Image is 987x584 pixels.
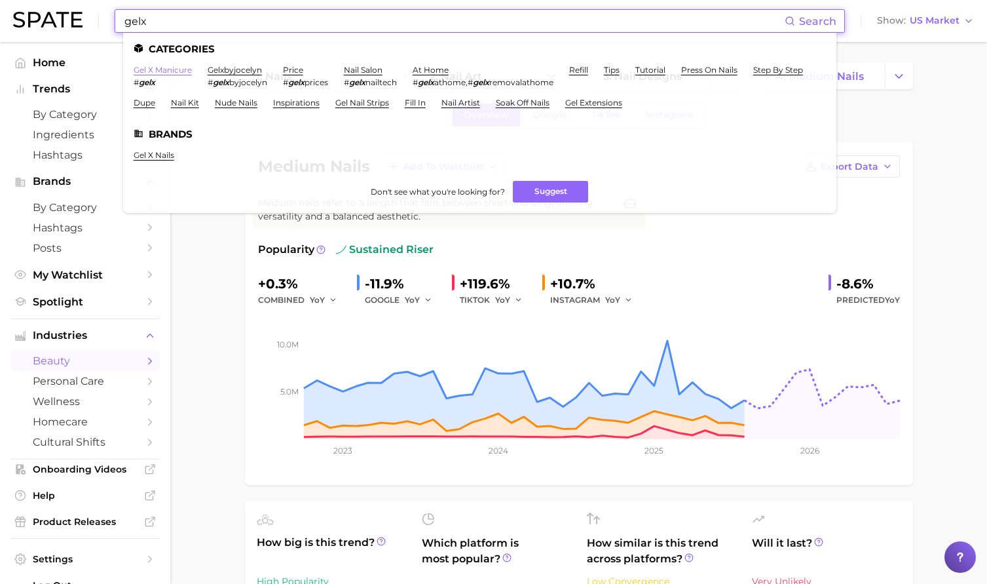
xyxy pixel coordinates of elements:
[33,355,138,367] span: beauty
[33,128,138,141] span: Ingredients
[496,98,549,107] a: soak off nails
[489,446,508,456] tspan: 2024
[418,77,434,87] em: gelx
[33,83,138,95] span: Trends
[123,10,785,32] input: Search here for a brand, industry, or ingredient
[371,187,505,197] span: Don't see what you're looking for?
[33,296,138,308] span: Spotlight
[33,222,138,234] span: Hashtags
[134,43,826,54] li: Categories
[213,77,229,87] em: gelx
[681,65,737,75] a: press on nails
[10,432,160,452] a: cultural shifts
[288,77,305,87] em: gelx
[305,77,328,87] span: prices
[799,15,836,28] span: Search
[258,242,314,258] span: Popularity
[604,65,620,75] a: tips
[310,292,338,308] button: YoY
[283,77,288,87] span: #
[33,395,138,408] span: wellness
[473,77,489,87] em: gelx
[10,238,160,258] a: Posts
[10,371,160,391] a: personal care
[798,155,900,178] button: Export Data
[413,77,553,87] div: ,
[208,65,262,75] a: gelxbyjocelyn
[33,269,138,281] span: My Watchlist
[310,294,325,305] span: YoY
[753,65,803,75] a: step by step
[468,77,473,87] span: #
[333,446,352,456] tspan: 2023
[10,412,160,432] a: homecare
[215,98,257,107] a: nude nails
[836,273,900,294] div: -8.6%
[33,416,138,428] span: homecare
[33,176,138,187] span: Brands
[139,77,155,87] em: gelx
[33,56,138,69] span: Home
[273,98,320,107] a: inspirations
[258,292,346,308] div: combined
[229,77,267,87] span: byjocelyn
[33,436,138,448] span: cultural shifts
[365,273,441,294] div: -11.9%
[10,486,160,505] a: Help
[569,65,588,75] a: refill
[10,52,160,73] a: Home
[821,161,878,172] span: Export Data
[335,98,389,107] a: gel nail strips
[605,294,620,305] span: YoY
[33,516,138,528] span: Product Releases
[33,463,138,475] span: Onboarding Videos
[489,77,553,87] span: removalathome
[752,535,901,567] span: Will it last?
[344,65,382,75] a: nail salon
[349,77,365,87] em: gelx
[365,77,397,87] span: nailtech
[33,490,138,501] span: Help
[405,98,426,107] a: fill in
[10,197,160,218] a: by Category
[33,108,138,121] span: by Category
[565,98,622,107] a: gel extensions
[258,273,346,294] div: +0.3%
[874,12,977,29] button: ShowUS Market
[587,535,736,567] span: How similar is this trend across platforms?
[10,512,160,532] a: Product Releases
[33,242,138,254] span: Posts
[635,65,665,75] a: tutorial
[257,535,406,567] span: How big is this trend?
[644,446,663,456] tspan: 2025
[405,294,420,305] span: YoY
[344,77,349,87] span: #
[134,150,174,160] a: gel x nails
[460,273,532,294] div: +119.6%
[460,292,532,308] div: TIKTOK
[33,375,138,387] span: personal care
[405,292,433,308] button: YoY
[413,77,418,87] span: #
[495,294,510,305] span: YoY
[208,77,213,87] span: #
[10,326,160,345] button: Industries
[885,63,913,89] button: Change Category
[877,17,906,24] span: Show
[513,181,588,203] button: Suggest
[33,553,138,565] span: Settings
[13,12,83,28] img: SPATE
[495,292,523,308] button: YoY
[413,65,449,75] a: at home
[885,295,900,305] span: YoY
[33,201,138,214] span: by Category
[10,549,160,569] a: Settings
[134,98,155,107] a: dupe
[910,17,959,24] span: US Market
[10,459,160,479] a: Onboarding Videos
[283,65,303,75] a: price
[336,244,346,255] img: sustained riser
[10,391,160,412] a: wellness
[10,145,160,165] a: Hashtags
[10,104,160,125] a: by Category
